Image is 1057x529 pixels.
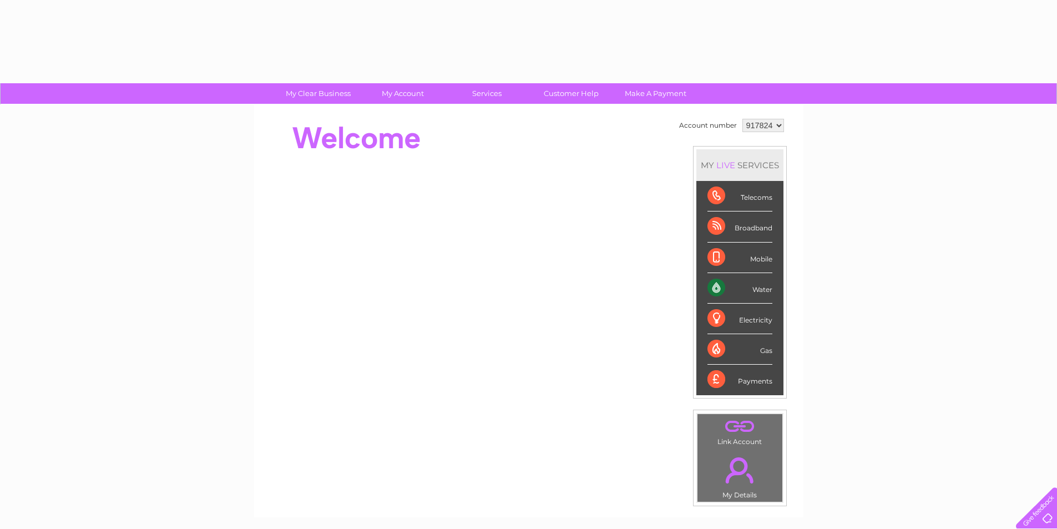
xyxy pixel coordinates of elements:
a: Customer Help [525,83,617,104]
a: Services [441,83,533,104]
div: LIVE [714,160,737,170]
a: Make A Payment [610,83,701,104]
a: My Account [357,83,448,104]
div: Broadband [707,211,772,242]
td: Link Account [697,414,783,449]
div: Water [707,273,772,304]
div: Electricity [707,304,772,334]
a: . [700,417,780,436]
a: . [700,451,780,490]
td: My Details [697,448,783,502]
div: MY SERVICES [696,149,783,181]
div: Telecoms [707,181,772,211]
div: Gas [707,334,772,365]
a: My Clear Business [272,83,364,104]
td: Account number [676,116,740,135]
div: Payments [707,365,772,395]
div: Mobile [707,243,772,273]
